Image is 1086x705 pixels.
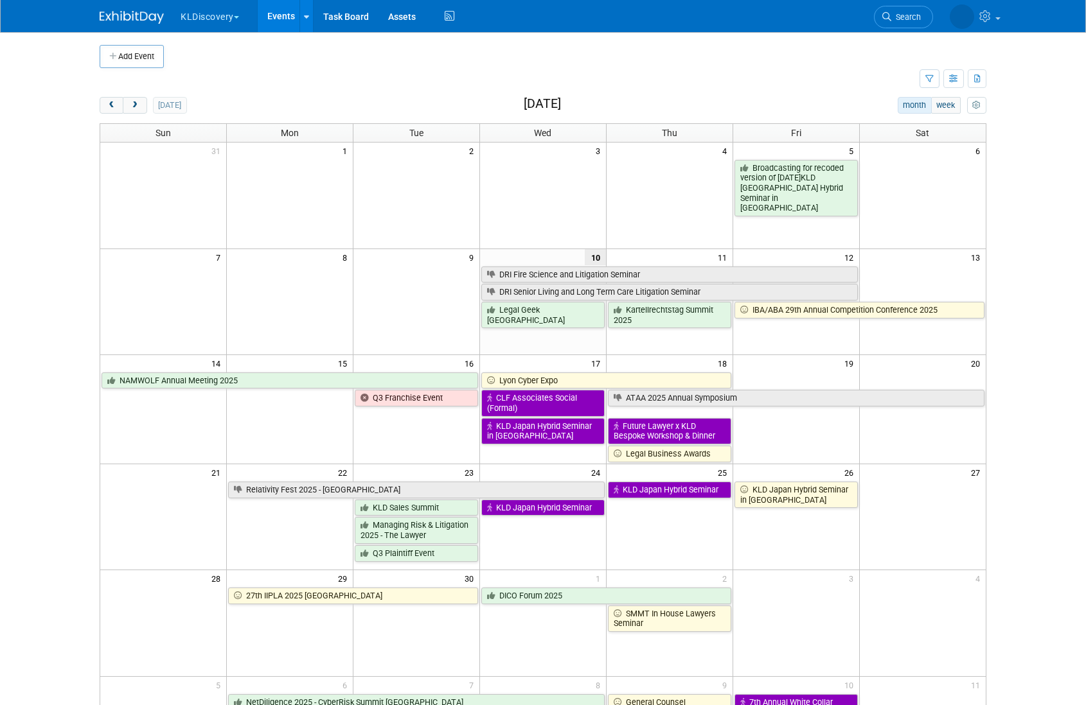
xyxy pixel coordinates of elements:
[481,418,605,444] a: KLD Japan Hybrid Seminar in [GEOGRAPHIC_DATA]
[843,249,859,265] span: 12
[341,143,353,159] span: 1
[970,355,986,371] span: 20
[843,677,859,693] span: 10
[215,677,226,693] span: 5
[228,482,605,498] a: Relativity Fest 2025 - [GEOGRAPHIC_DATA]
[337,355,353,371] span: 15
[355,390,478,406] a: Q3 Franchise Event
[355,545,478,562] a: Q3 Plaintiff Event
[463,355,479,371] span: 16
[481,587,731,604] a: DICO Forum 2025
[843,464,859,480] span: 26
[355,517,478,543] a: Managing Risk & Litigation 2025 - The Lawyer
[100,11,164,24] img: ExhibitDay
[341,249,353,265] span: 8
[468,143,479,159] span: 2
[662,128,677,138] span: Thu
[102,372,478,389] a: NAMWOLF Annual Meeting 2025
[585,249,606,265] span: 10
[481,266,858,283] a: DRI Fire Science and Litigation Seminar
[100,45,164,68] button: Add Event
[891,12,921,22] span: Search
[848,143,859,159] span: 5
[974,143,986,159] span: 6
[931,97,961,114] button: week
[974,570,986,586] span: 4
[608,418,731,444] a: Future Lawyer x KLD Bespoke Workshop & Dinner
[481,372,731,389] a: Lyon Cyber Expo
[734,302,984,318] a: IBA/ABA 29th Annual Competition Conference 2025
[481,500,605,516] a: KLD Japan Hybrid Seminar
[970,464,986,480] span: 27
[874,6,933,28] a: Search
[843,355,859,371] span: 19
[848,570,859,586] span: 3
[228,587,478,604] a: 27th IIPLA 2025 [GEOGRAPHIC_DATA]
[156,128,171,138] span: Sun
[153,97,187,114] button: [DATE]
[898,97,932,114] button: month
[791,128,801,138] span: Fri
[608,605,731,632] a: SMMT In House Lawyers Seminar
[967,97,986,114] button: myCustomButton
[608,482,731,498] a: KLD Japan Hybrid Seminar
[481,390,605,416] a: CLF Associates Social (Formal)
[970,249,986,265] span: 13
[534,128,551,138] span: Wed
[950,4,974,29] img: Brandon Steiger
[481,302,605,328] a: Legal Geek [GEOGRAPHIC_DATA]
[970,677,986,693] span: 11
[341,677,353,693] span: 6
[717,464,733,480] span: 25
[123,97,147,114] button: next
[721,143,733,159] span: 4
[210,464,226,480] span: 21
[524,97,561,111] h2: [DATE]
[210,143,226,159] span: 31
[210,570,226,586] span: 28
[721,570,733,586] span: 2
[590,355,606,371] span: 17
[608,302,731,328] a: Kartellrechtstag Summit 2025
[734,160,858,217] a: Broadcasting for recoded version of [DATE]KLD [GEOGRAPHIC_DATA] Hybrid Seminar in [GEOGRAPHIC_DATA]
[972,101,981,110] i: Personalize Calendar
[594,570,606,586] span: 1
[481,284,858,300] a: DRI Senior Living and Long Term Care Litigation Seminar
[594,677,606,693] span: 8
[210,355,226,371] span: 14
[463,570,479,586] span: 30
[608,390,984,406] a: ATAA 2025 Annual Symposium
[463,464,479,480] span: 23
[337,464,353,480] span: 22
[100,97,123,114] button: prev
[409,128,423,138] span: Tue
[916,128,929,138] span: Sat
[594,143,606,159] span: 3
[590,464,606,480] span: 24
[717,355,733,371] span: 18
[468,677,479,693] span: 7
[608,446,731,462] a: Legal Business Awards
[215,249,226,265] span: 7
[468,249,479,265] span: 9
[337,570,353,586] span: 29
[717,249,733,265] span: 11
[721,677,733,693] span: 9
[281,128,299,138] span: Mon
[734,482,858,508] a: KLD Japan Hybrid Seminar in [GEOGRAPHIC_DATA]
[355,500,478,516] a: KLD Sales Summit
